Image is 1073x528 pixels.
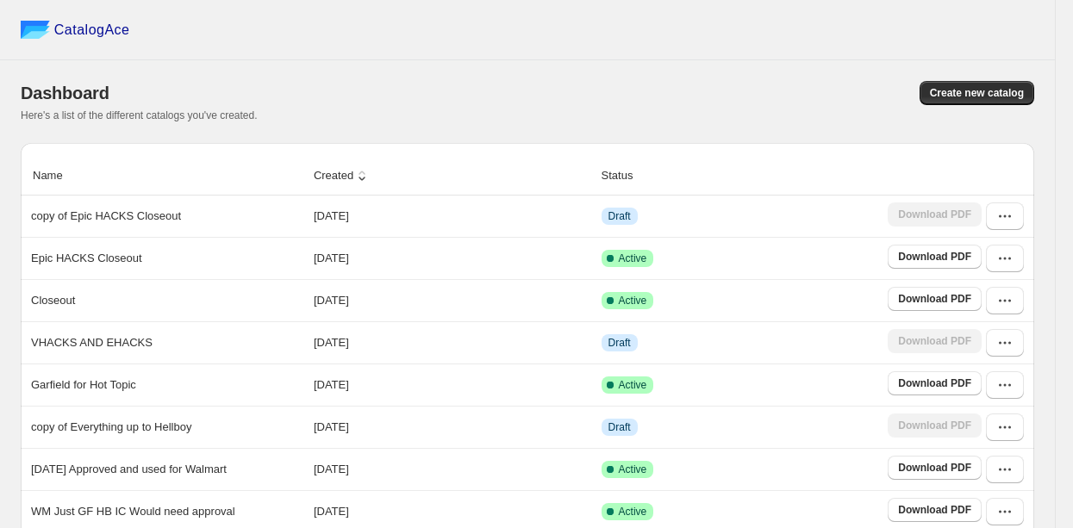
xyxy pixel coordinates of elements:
[619,294,647,307] span: Active
[31,503,235,520] p: WM Just GF HB IC Would need approval
[930,86,1024,100] span: Create new catalog
[619,252,647,265] span: Active
[21,109,258,121] span: Here's a list of the different catalogs you've created.
[30,159,83,192] button: Name
[31,334,153,351] p: VHACKS AND EHACKS
[608,420,631,434] span: Draft
[888,371,982,395] a: Download PDF
[599,159,653,192] button: Status
[888,498,982,522] a: Download PDF
[31,419,191,436] p: copy of Everything up to Hellboy
[898,250,971,264] span: Download PDF
[31,250,142,267] p: Epic HACKS Closeout
[898,292,971,306] span: Download PDF
[619,378,647,392] span: Active
[31,292,75,309] p: Closeout
[619,505,647,519] span: Active
[898,503,971,517] span: Download PDF
[608,336,631,350] span: Draft
[608,209,631,223] span: Draft
[309,363,596,406] td: [DATE]
[54,22,130,39] span: CatalogAce
[311,159,373,192] button: Created
[619,463,647,476] span: Active
[898,461,971,475] span: Download PDF
[309,448,596,490] td: [DATE]
[888,287,982,311] a: Download PDF
[920,81,1034,105] button: Create new catalog
[21,84,109,102] span: Dashboard
[31,461,227,478] p: [DATE] Approved and used for Walmart
[31,376,136,394] p: Garfield for Hot Topic
[888,245,982,269] a: Download PDF
[309,406,596,448] td: [DATE]
[898,376,971,390] span: Download PDF
[31,208,181,225] p: copy of Epic HACKS Closeout
[888,456,982,480] a: Download PDF
[309,279,596,321] td: [DATE]
[309,237,596,279] td: [DATE]
[21,21,50,39] img: catalog ace
[309,321,596,363] td: [DATE]
[309,196,596,237] td: [DATE]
